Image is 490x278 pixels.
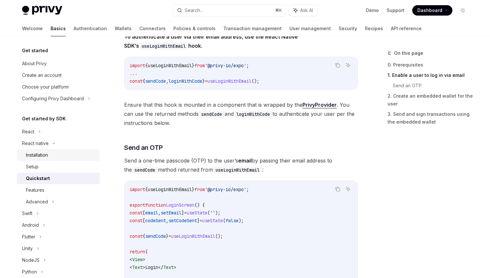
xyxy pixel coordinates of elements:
[223,21,282,36] a: Transaction management
[130,202,145,208] span: export
[365,21,383,36] a: Recipes
[202,218,223,224] span: useState
[115,21,132,36] a: Wallets
[145,218,166,224] span: codeSent
[148,187,192,192] span: useLoginWithEmail
[391,21,422,36] a: API reference
[139,21,166,36] a: Connectors
[207,210,210,216] span: (
[210,210,215,216] span: ''
[181,210,184,216] span: ]
[393,80,473,91] a: Send an OTP
[187,210,207,216] span: useState
[145,187,148,192] span: {
[161,210,181,216] span: setEmail
[166,78,169,84] span: ,
[215,210,220,216] span: );
[239,218,244,224] span: );
[17,58,100,69] a: About Privy
[169,218,197,224] span: setCodeSent
[184,210,187,216] span: =
[226,218,239,224] span: false
[124,100,358,127] span: Ensure that this hook is mounted in a component that is wrapped by the . You can use the returned...
[205,187,246,192] span: '@privy-io/expo'
[130,257,132,262] span: <
[166,233,169,239] span: }
[145,264,158,270] span: Login
[158,210,161,216] span: ,
[289,5,318,16] button: Ask AI
[145,78,166,84] span: sendCode
[130,63,145,68] span: import
[130,210,143,216] span: const
[132,166,158,174] code: sendCode
[388,91,473,109] a: 2. Create an embedded wallet for the user
[199,111,225,118] code: sendCode
[192,187,194,192] span: }
[169,78,202,84] span: loginWithCode
[194,63,205,68] span: from
[26,151,48,159] div: Installation
[145,233,166,239] span: sendCode
[22,128,34,136] div: React
[143,233,145,239] span: {
[344,185,352,193] button: Ask AI
[333,61,342,69] button: Copy the contents from the code block
[22,115,66,123] h5: Get started by SDK
[22,245,33,252] div: Unity
[130,78,143,84] span: const
[197,218,200,224] span: ]
[22,256,40,264] div: NodeJS
[26,198,48,206] div: Advanced
[22,71,62,79] div: Create an account
[143,257,145,262] span: >
[22,60,47,67] div: About Privy
[22,268,37,276] div: Python
[17,149,100,161] a: Installation
[185,6,203,14] div: Search...
[143,264,145,270] span: >
[200,218,202,224] span: =
[17,69,100,81] a: Create an account
[215,233,223,239] span: ();
[148,63,192,68] span: useLoginWithEmail
[300,7,313,14] span: Ask AI
[388,109,473,127] a: 3. Send and sign transactions using the embedded wallet
[339,21,357,36] a: Security
[158,264,163,270] span: </
[22,210,32,217] div: Swift
[246,63,249,68] span: ;
[124,143,163,152] span: Send an OTP
[205,78,207,84] span: =
[143,210,145,216] span: [
[130,70,137,76] span: ...
[223,218,226,224] span: (
[302,102,337,108] a: PrivyProvider
[130,218,143,224] span: const
[173,21,216,36] a: Policies & controls
[202,78,205,84] span: }
[22,6,62,15] img: light logo
[458,5,468,16] button: Toggle dark mode
[251,78,259,84] span: ();
[289,21,331,36] a: User management
[412,5,452,16] a: Dashboard
[166,202,194,208] span: LoginScreen
[366,7,379,14] a: Demo
[130,187,145,192] span: import
[17,81,100,93] a: Choose your platform
[22,95,84,103] div: Configuring Privy Dashboard
[139,42,188,50] code: useLoginWithEmail
[388,70,473,80] a: 1. Enable a user to log in via email
[145,202,166,208] span: function
[143,78,145,84] span: {
[234,111,273,118] code: loginWithCode
[246,187,249,192] span: ;
[171,233,215,239] span: useLoginWithEmail
[22,83,69,91] div: Choose your platform
[205,63,246,68] span: '@privy-io/expo'
[22,221,39,229] div: Android
[174,264,176,270] span: >
[275,8,282,13] span: ⌘ K
[51,21,66,36] a: Basics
